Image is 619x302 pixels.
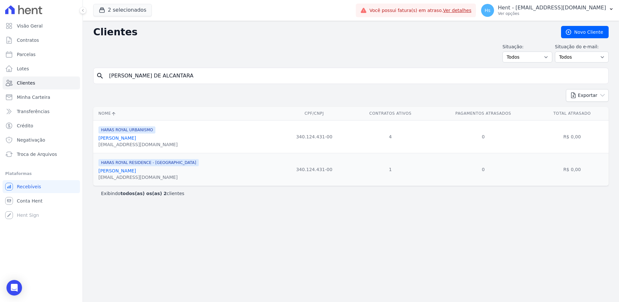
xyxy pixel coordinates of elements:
input: Buscar por nome, CPF ou e-mail [105,69,606,82]
label: Situação do e-mail: [555,43,609,50]
th: Nome [93,107,279,120]
span: Transferências [17,108,50,115]
span: Hs [485,8,490,13]
td: R$ 0,00 [535,120,609,153]
td: 0 [431,120,535,153]
a: Novo Cliente [561,26,609,38]
span: Recebíveis [17,183,41,190]
div: [EMAIL_ADDRESS][DOMAIN_NAME] [98,141,178,148]
a: Visão Geral [3,19,80,32]
a: Lotes [3,62,80,75]
span: Clientes [17,80,35,86]
th: Total Atrasado [535,107,609,120]
a: Conta Hent [3,194,80,207]
span: Crédito [17,122,33,129]
td: 1 [350,153,431,186]
a: Clientes [3,76,80,89]
span: Troca de Arquivos [17,151,57,157]
span: Parcelas [17,51,36,58]
p: Hent - [EMAIL_ADDRESS][DOMAIN_NAME] [498,5,606,11]
th: Contratos Ativos [350,107,431,120]
td: 340.124.431-00 [279,153,350,186]
a: Transferências [3,105,80,118]
p: Exibindo clientes [101,190,184,197]
span: Minha Carteira [17,94,50,100]
p: Ver opções [498,11,606,16]
div: Plataformas [5,170,77,178]
a: Ver detalhes [443,8,471,13]
td: 0 [431,153,535,186]
span: Contratos [17,37,39,43]
label: Situação: [502,43,552,50]
button: 2 selecionados [93,4,152,16]
a: [PERSON_NAME] [98,168,136,173]
a: Recebíveis [3,180,80,193]
th: CPF/CNPJ [279,107,350,120]
a: Troca de Arquivos [3,148,80,161]
a: Minha Carteira [3,91,80,104]
div: [EMAIL_ADDRESS][DOMAIN_NAME] [98,174,199,180]
span: Conta Hent [17,198,42,204]
th: Pagamentos Atrasados [431,107,535,120]
button: Hs Hent - [EMAIL_ADDRESS][DOMAIN_NAME] Ver opções [476,1,619,19]
span: Você possui fatura(s) em atraso. [369,7,471,14]
td: R$ 0,00 [535,153,609,186]
span: Lotes [17,65,29,72]
td: 4 [350,120,431,153]
a: Contratos [3,34,80,47]
span: Negativação [17,137,45,143]
a: Parcelas [3,48,80,61]
div: Open Intercom Messenger [6,280,22,296]
h2: Clientes [93,26,551,38]
b: todos(as) os(as) 2 [120,191,167,196]
a: Crédito [3,119,80,132]
span: Visão Geral [17,23,43,29]
i: search [96,72,104,80]
td: 340.124.431-00 [279,120,350,153]
span: HARAS ROYAL URBANISMO [98,126,155,134]
button: Exportar [566,89,609,102]
a: Negativação [3,134,80,146]
a: [PERSON_NAME] [98,135,136,141]
span: HARAS ROYAL RESIDENCE - [GEOGRAPHIC_DATA] [98,159,199,166]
